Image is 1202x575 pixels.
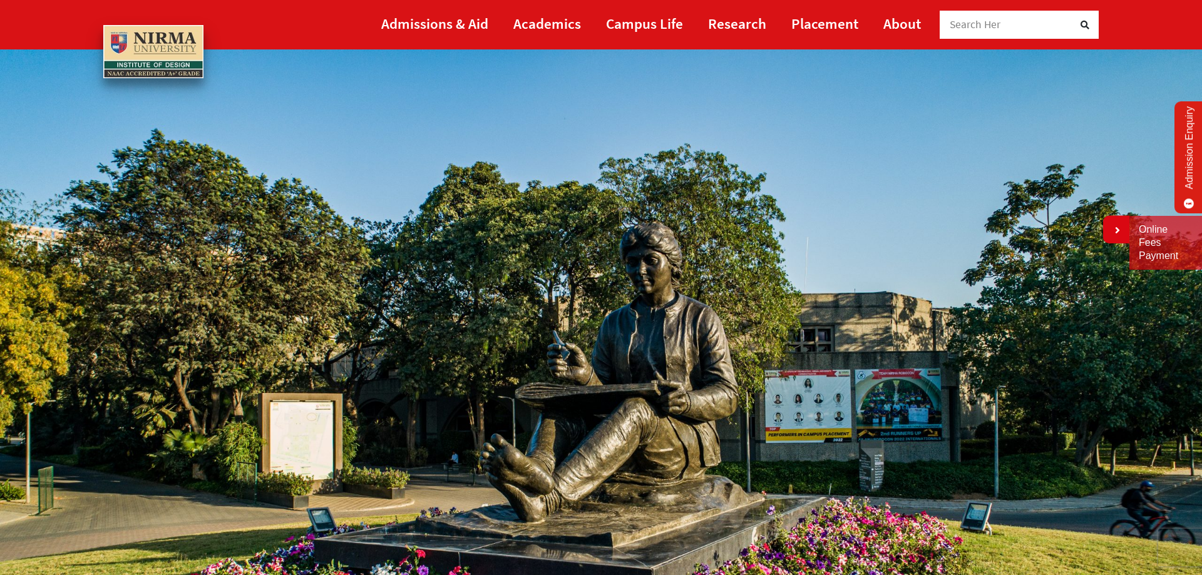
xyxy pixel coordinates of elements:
a: About [883,9,921,38]
img: main_logo [103,25,203,79]
a: Academics [513,9,581,38]
a: Research [708,9,766,38]
a: Admissions & Aid [381,9,488,38]
a: Campus Life [606,9,683,38]
a: Placement [791,9,858,38]
a: Online Fees Payment [1139,223,1193,262]
span: Search Her [950,18,1001,31]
